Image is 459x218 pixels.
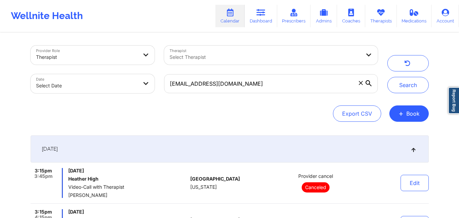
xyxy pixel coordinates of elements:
a: Therapists [365,5,397,27]
a: Admins [311,5,337,27]
div: Select Date [36,78,138,93]
a: Report Bug [448,87,459,114]
span: [PERSON_NAME] [68,192,188,198]
span: Provider cancel [298,173,333,179]
span: [US_STATE] [190,184,217,190]
button: +Book [389,105,429,122]
button: Export CSV [333,105,381,122]
span: 3:15pm [35,168,52,173]
a: Medications [397,5,432,27]
a: Account [431,5,459,27]
span: [DATE] [68,209,188,215]
p: Canceled [302,182,330,192]
input: Search Appointments [164,74,377,93]
span: + [399,112,404,115]
span: 3:45pm [34,173,53,179]
span: [DATE] [42,146,58,152]
a: Dashboard [245,5,277,27]
a: Calendar [215,5,245,27]
a: Prescribers [277,5,311,27]
button: Search [387,77,429,93]
button: Edit [401,175,429,191]
span: 3:15pm [35,209,52,215]
span: Video-Call with Therapist [68,184,188,190]
a: Coaches [337,5,365,27]
div: Therapist [36,50,138,65]
span: [DATE] [68,168,188,173]
span: [GEOGRAPHIC_DATA] [190,176,240,182]
h6: Heather High [68,176,188,182]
